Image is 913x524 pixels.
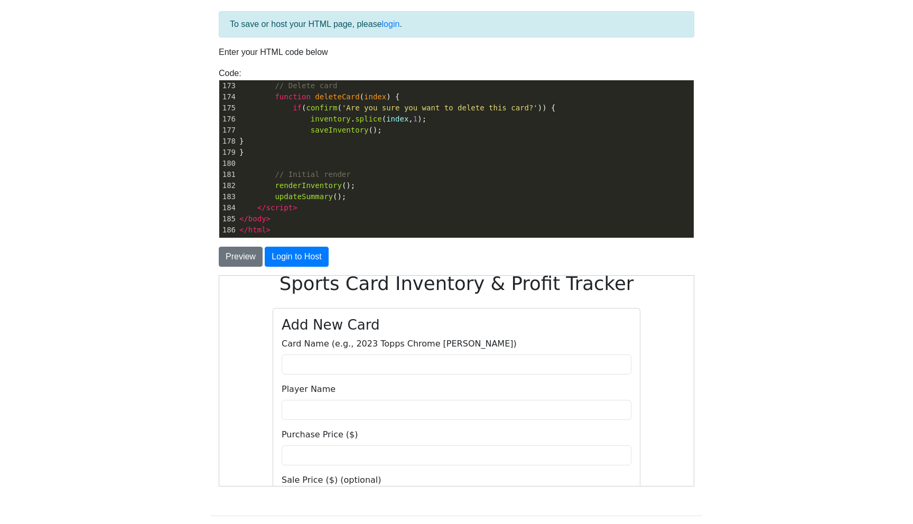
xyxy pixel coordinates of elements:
span: 'Are you sure you want to delete this card?' [342,104,538,112]
div: 184 [219,202,237,213]
span: } [239,148,244,156]
span: function [275,92,310,101]
span: > [266,214,271,223]
span: (); [239,181,355,190]
button: Preview [219,247,263,267]
div: 181 [219,169,237,180]
label: Player Name [62,107,116,120]
a: login [382,20,400,29]
span: ( ( )) { [239,104,556,112]
span: (); [239,126,382,134]
div: 174 [219,91,237,102]
div: 180 [219,158,237,169]
span: </ [239,226,248,234]
span: html [248,226,266,234]
p: Enter your HTML code below [219,46,694,59]
span: updateSummary [275,192,333,201]
div: 175 [219,102,237,114]
h3: Add New Card [62,41,412,58]
label: Sale Price ($) (optional) [62,198,162,211]
div: 186 [219,224,237,236]
span: if [293,104,302,112]
span: inventory [311,115,351,123]
span: index [364,92,386,101]
span: saveInventory [311,126,369,134]
span: renderInventory [275,181,341,190]
span: confirm [306,104,337,112]
span: // Delete card [275,81,337,90]
span: splice [355,115,382,123]
span: deleteCard [315,92,359,101]
span: </ [239,214,248,223]
div: 177 [219,125,237,136]
span: (); [239,192,346,201]
div: 173 [219,80,237,91]
span: ( ) { [239,92,400,101]
div: To save or host your HTML page, please . [219,11,694,38]
div: Code: [211,67,702,238]
span: . ( , ); [239,115,426,123]
span: 1 [413,115,417,123]
button: Login to Host [265,247,328,267]
div: 178 [219,136,237,147]
span: body [248,214,266,223]
div: 176 [219,114,237,125]
div: 183 [219,191,237,202]
label: Purchase Price ($) [62,153,139,165]
span: } [239,137,244,145]
label: Card Name (e.g., 2023 Topps Chrome [PERSON_NAME]) [62,62,297,74]
span: // Initial render [275,170,350,179]
span: > [293,203,297,212]
span: index [386,115,408,123]
div: 185 [219,213,237,224]
span: script [266,203,293,212]
span: > [266,226,271,234]
div: 179 [219,147,237,158]
span: </ [257,203,266,212]
div: 182 [219,180,237,191]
